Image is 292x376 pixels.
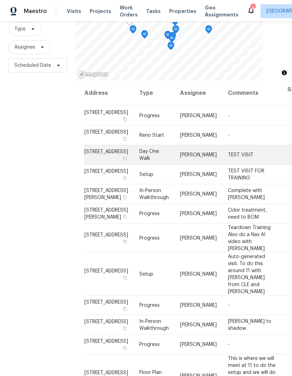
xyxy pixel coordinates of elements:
div: Map marker [172,17,179,28]
th: Address [84,80,134,106]
span: Type [14,26,26,33]
span: [STREET_ADDRESS][PERSON_NAME] [84,188,128,200]
span: Setup [139,271,153,276]
button: Toggle attribution [280,69,288,77]
button: Copy Address [122,274,128,281]
a: Mapbox homepage [78,70,109,78]
span: [PERSON_NAME] [180,152,217,157]
span: [PERSON_NAME] [180,342,217,347]
span: Day One Walk [139,149,159,161]
div: Map marker [130,25,137,36]
span: [STREET_ADDRESS] [84,300,128,305]
span: In-Person Walkthrough [139,188,169,200]
button: Copy Address [122,214,128,220]
button: Copy Address [122,325,128,332]
div: Map marker [168,34,175,45]
span: [PERSON_NAME] to shadow [228,319,271,331]
span: Progress [139,342,160,347]
span: [STREET_ADDRESS] [84,370,128,375]
span: - [228,133,230,138]
span: TEST VISIT [228,152,253,157]
span: [PERSON_NAME] [180,322,217,327]
button: Copy Address [122,175,128,181]
span: Auto-generated visit. To do this around 11 with [PERSON_NAME] from CLE and [PERSON_NAME] [228,254,265,294]
span: [PERSON_NAME] [180,172,217,177]
span: Progress [139,211,160,216]
button: Copy Address [122,345,128,351]
div: Map marker [141,30,148,41]
span: [PERSON_NAME] [180,235,217,240]
span: In-Person Walkthrough [139,319,169,331]
span: - [228,113,230,118]
th: Comments [222,80,282,106]
button: Copy Address [122,194,128,200]
span: Maestro [24,8,47,15]
button: Copy Address [122,155,128,162]
span: Scheduled Date [14,62,51,69]
span: Geo Assignments [205,4,238,18]
span: Complete with [PERSON_NAME] [228,188,265,200]
span: [STREET_ADDRESS] [84,169,128,174]
button: Copy Address [122,306,128,312]
span: [STREET_ADDRESS] [84,130,128,135]
span: TEST VISIT FOR TRAINING [228,169,264,180]
span: Projects [90,8,111,15]
span: [STREET_ADDRESS] [84,268,128,273]
span: [STREET_ADDRESS] [84,339,128,344]
span: [STREET_ADDRESS] [84,319,128,324]
span: [STREET_ADDRESS] [84,110,128,115]
span: Reno Start [139,133,164,138]
span: [PERSON_NAME] [180,303,217,308]
div: Map marker [172,25,179,36]
button: Copy Address [122,238,128,244]
span: Tasks [146,9,161,14]
span: [PERSON_NAME] [180,211,217,216]
div: Map marker [167,42,174,52]
span: Progress [139,235,160,240]
span: [STREET_ADDRESS][PERSON_NAME] [84,208,128,220]
span: Assignee [14,44,35,51]
span: Setup [139,172,153,177]
div: Map marker [164,31,171,42]
span: Visits [67,8,81,15]
span: Progress [139,303,160,308]
span: Odor treatment, need to BOM [228,208,267,220]
span: Properties [169,8,196,15]
th: Type [134,80,174,106]
span: Teardown Training Also do a Nav AI video with [PERSON_NAME] [228,225,271,251]
span: Toggle attribution [282,69,286,77]
div: Map marker [205,25,212,36]
span: - [228,342,230,347]
span: [PERSON_NAME] [180,133,217,138]
span: [PERSON_NAME] [180,271,217,276]
span: - [228,303,230,308]
span: Progress [139,113,160,118]
div: Map marker [126,17,133,28]
span: [STREET_ADDRESS] [84,232,128,237]
th: Assignee [174,80,222,106]
button: Copy Address [122,116,128,122]
span: Work Orders [120,4,138,18]
span: [PERSON_NAME] [180,192,217,197]
button: Copy Address [122,136,128,142]
span: [PERSON_NAME] [180,113,217,118]
div: 4 [250,4,255,11]
span: [STREET_ADDRESS] [84,149,128,154]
